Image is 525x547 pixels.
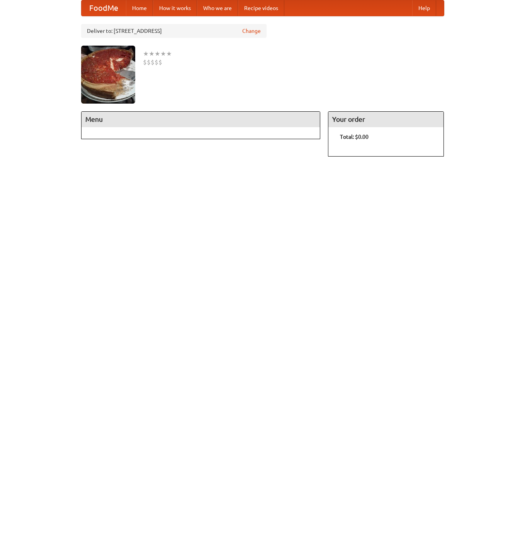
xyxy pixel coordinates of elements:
a: Change [242,27,261,35]
li: ★ [143,49,149,58]
a: Home [126,0,153,16]
div: Deliver to: [STREET_ADDRESS] [81,24,267,38]
img: angular.jpg [81,46,135,104]
li: $ [143,58,147,66]
a: How it works [153,0,197,16]
a: Who we are [197,0,238,16]
li: $ [147,58,151,66]
li: ★ [166,49,172,58]
li: $ [155,58,158,66]
a: FoodMe [82,0,126,16]
li: ★ [149,49,155,58]
li: ★ [155,49,160,58]
li: $ [158,58,162,66]
b: Total: $0.00 [340,134,369,140]
li: $ [151,58,155,66]
a: Help [412,0,436,16]
h4: Your order [328,112,443,127]
a: Recipe videos [238,0,284,16]
li: ★ [160,49,166,58]
h4: Menu [82,112,320,127]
